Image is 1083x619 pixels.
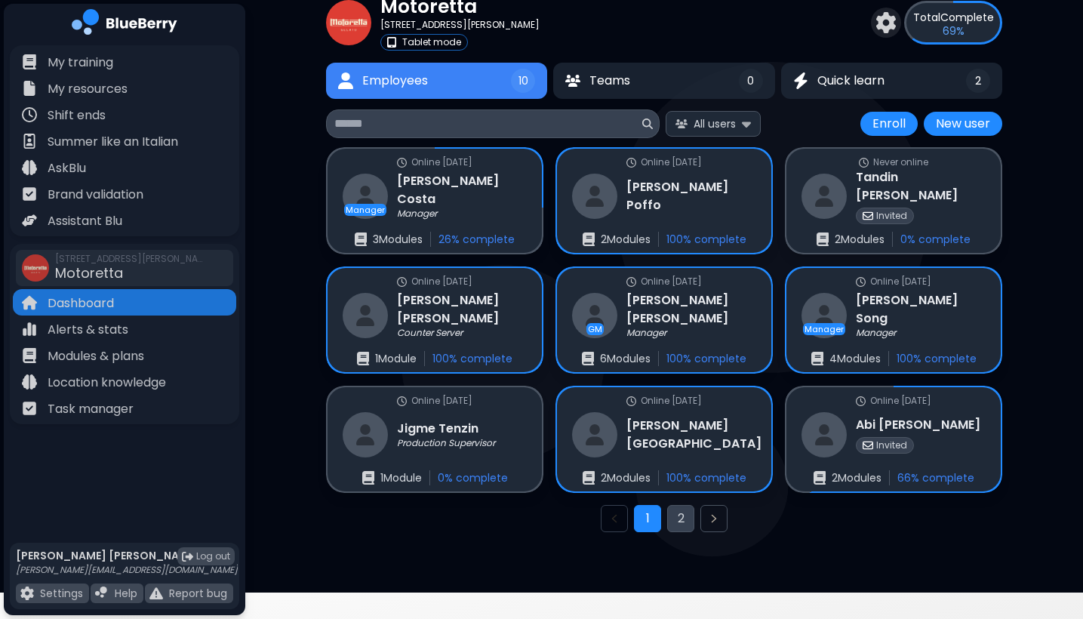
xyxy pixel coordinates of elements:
span: Log out [196,550,230,562]
p: 69 % [943,24,965,38]
p: Online [DATE] [641,156,702,168]
img: expand [742,116,751,131]
span: Employees [362,72,428,90]
p: 1 Module [375,352,417,365]
img: file icon [22,374,37,390]
img: online status [626,277,636,287]
p: Modules & plans [48,347,144,365]
img: company logo [72,9,177,40]
button: All users [666,111,761,136]
a: online statusOnline [DATE]restaurant[PERSON_NAME] [PERSON_NAME]Counter Serverenrollments1Module10... [326,266,543,374]
p: 2 Module s [835,233,885,246]
h3: Jigme Tenzin [397,420,478,438]
a: online statusNever onlinerestaurantTandin [PERSON_NAME]invitedInvitedenrollments2Modules0% complete [785,147,1002,254]
img: All users [675,119,688,129]
a: online statusOnline [DATE]restaurantAbi [PERSON_NAME]invitedInvitedenrollments2Modules66% complete [785,386,1002,493]
h3: [PERSON_NAME] Costa [397,172,527,208]
h3: Abi [PERSON_NAME] [856,416,980,434]
p: [STREET_ADDRESS][PERSON_NAME] [380,19,540,31]
p: Manager [856,327,896,339]
img: enrollments [817,233,829,246]
p: Manager [626,327,666,339]
p: 100 % complete [666,471,746,485]
span: 0 [747,74,754,88]
p: Brand validation [48,186,143,204]
span: Motoretta [55,263,123,282]
img: enrollments [814,471,826,485]
h3: [PERSON_NAME] Song [856,291,986,328]
p: 2 Module s [832,471,881,485]
img: tablet [387,37,396,48]
p: 100 % complete [897,352,977,365]
button: Quick learnQuick learn2 [781,63,1002,99]
p: Manager [805,325,844,334]
button: Go to page 1 [634,505,661,532]
p: 6 Module s [600,352,651,365]
img: online status [397,158,407,168]
img: Teams [565,75,580,87]
p: Alerts & stats [48,321,128,339]
button: Go to page 2 [667,505,694,532]
p: 2 Module s [601,233,651,246]
img: enrollments [355,233,367,246]
p: 26 % complete [438,233,515,246]
img: file icon [22,186,37,202]
p: Complete [913,11,994,24]
span: 10 [518,74,528,88]
p: GM [588,325,602,334]
span: Total [913,10,940,25]
p: [PERSON_NAME] [PERSON_NAME] [16,549,238,562]
p: Dashboard [48,294,114,313]
p: Tablet mode [402,36,461,48]
p: Invited [876,439,907,451]
a: online statusOnline [DATE]restaurantGM[PERSON_NAME] [PERSON_NAME]Managerenrollments6Modules100% c... [555,266,773,374]
p: 0 % complete [900,233,971,246]
p: Online [DATE] [870,276,931,288]
img: settings [875,12,897,33]
img: restaurant [801,174,847,219]
span: Teams [589,72,630,90]
img: enrollments [811,352,823,365]
button: Enroll [860,112,918,136]
button: Next page [700,505,728,532]
img: Employees [338,72,353,90]
p: Production Supervisor [397,437,495,449]
p: 1 Module [380,471,422,485]
p: [PERSON_NAME][EMAIL_ADDRESS][DOMAIN_NAME] [16,564,238,576]
img: file icon [22,401,37,416]
p: Shift ends [48,106,106,125]
p: Online [DATE] [641,395,702,407]
p: AskBlu [48,159,86,177]
a: online statusOnline [DATE]restaurantJigme TenzinProduction Supervisorenrollments1Module0% complete [326,386,543,493]
span: Quick learn [817,72,885,90]
img: restaurant [572,412,617,457]
p: Task manager [48,400,134,418]
span: [STREET_ADDRESS][PERSON_NAME] [55,253,206,265]
img: file icon [20,587,34,600]
p: 4 Module s [829,352,881,365]
button: TeamsTeams0 [553,63,774,99]
p: Counter Server [397,327,463,339]
img: file icon [95,587,109,600]
img: restaurant [572,293,617,338]
img: enrollments [583,233,595,246]
img: enrollments [362,471,374,485]
p: Online [DATE] [411,395,472,407]
button: Previous page [601,505,628,532]
img: online status [859,158,869,168]
img: online status [397,396,407,406]
img: company thumbnail [22,254,49,282]
h3: [PERSON_NAME] Poffo [626,178,756,214]
img: logout [182,551,193,562]
img: restaurant [343,174,388,219]
span: 2 [975,74,981,88]
p: Online [DATE] [870,395,931,407]
img: enrollments [583,471,595,485]
a: online statusOnline [DATE]restaurant[PERSON_NAME] Poffoenrollments2Modules100% complete [555,147,773,254]
span: All users [694,117,736,131]
img: online status [856,396,866,406]
img: enrollments [357,352,369,365]
img: file icon [22,107,37,122]
p: Manager [397,208,437,220]
p: Report bug [169,587,227,600]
